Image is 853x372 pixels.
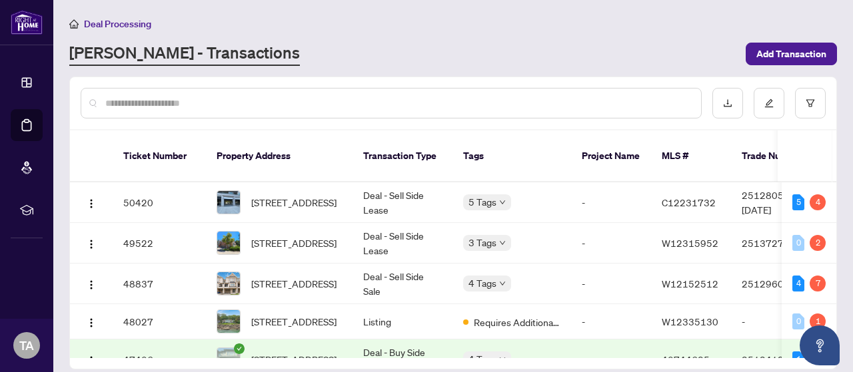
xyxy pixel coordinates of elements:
[81,232,102,254] button: Logo
[19,336,34,355] span: TA
[251,236,337,250] span: [STREET_ADDRESS]
[81,349,102,370] button: Logo
[217,191,240,214] img: thumbnail-img
[86,239,97,250] img: Logo
[731,304,824,339] td: -
[217,348,240,371] img: thumbnail-img
[217,272,240,295] img: thumbnail-img
[113,182,206,223] td: 50420
[792,235,804,251] div: 0
[571,182,651,223] td: -
[731,182,824,223] td: 2512805 - [DATE]
[499,240,506,246] span: down
[662,315,718,327] span: W12335130
[84,18,151,30] span: Deal Processing
[69,42,300,66] a: [PERSON_NAME] - Transactions
[468,351,496,367] span: 4 Tags
[795,88,826,118] button: filter
[81,192,102,213] button: Logo
[468,235,496,250] span: 3 Tags
[723,98,732,108] span: download
[662,237,718,249] span: W12315952
[792,194,804,210] div: 5
[353,182,452,223] td: Deal - Sell Side Lease
[86,317,97,328] img: Logo
[571,223,651,264] td: -
[810,235,826,251] div: 2
[468,194,496,210] span: 5 Tags
[662,278,718,289] span: W12152512
[792,313,804,329] div: 0
[731,264,824,304] td: 2512960
[792,351,804,367] div: 1
[234,343,245,354] span: check-circle
[353,223,452,264] td: Deal - Sell Side Lease
[113,304,206,339] td: 48027
[754,88,784,118] button: edit
[731,223,824,264] td: 2513727
[764,98,774,108] span: edit
[810,276,826,291] div: 7
[251,195,337,210] span: [STREET_ADDRESS]
[651,130,731,182] th: MLS #
[571,304,651,339] td: -
[731,130,824,182] th: Trade Number
[353,264,452,304] td: Deal - Sell Side Sale
[113,264,206,304] td: 48837
[499,356,506,363] span: down
[69,19,79,29] span: home
[712,88,743,118] button: download
[499,199,506,206] span: down
[800,325,840,365] button: Open asap
[86,279,97,290] img: Logo
[113,223,206,264] td: 49522
[251,276,337,291] span: [STREET_ADDRESS]
[792,276,804,291] div: 4
[806,98,815,108] span: filter
[571,130,651,182] th: Project Name
[499,280,506,287] span: down
[353,304,452,339] td: Listing
[474,315,560,329] span: Requires Additional Docs
[810,194,826,210] div: 4
[810,313,826,329] div: 1
[452,130,571,182] th: Tags
[217,232,240,254] img: thumbnail-img
[571,264,651,304] td: -
[206,130,353,182] th: Property Address
[251,352,337,367] span: [STREET_ADDRESS]
[86,355,97,366] img: Logo
[217,310,240,333] img: thumbnail-img
[113,130,206,182] th: Ticket Number
[746,43,837,65] button: Add Transaction
[251,314,337,329] span: [STREET_ADDRESS]
[756,43,826,65] span: Add Transaction
[662,196,716,208] span: C12231732
[468,276,496,291] span: 4 Tags
[353,130,452,182] th: Transaction Type
[81,273,102,294] button: Logo
[86,198,97,209] img: Logo
[662,353,710,365] span: 40744685
[81,311,102,332] button: Logo
[11,10,43,35] img: logo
